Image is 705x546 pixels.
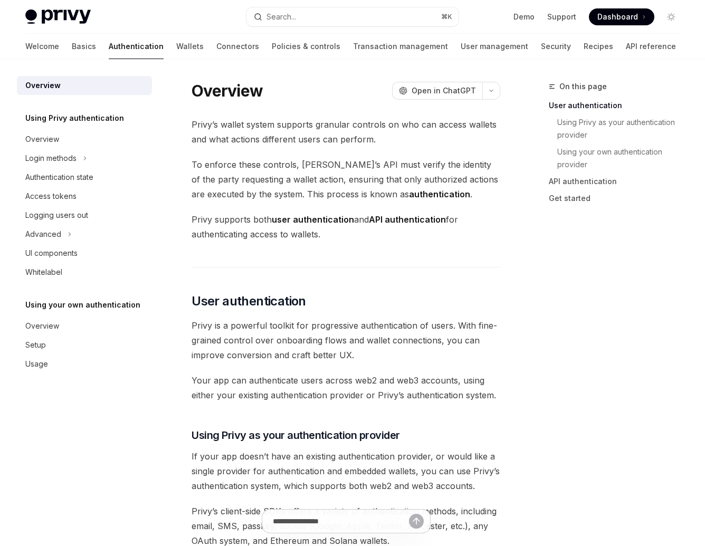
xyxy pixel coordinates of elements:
[549,114,688,143] a: Using Privy as your authentication provider
[17,206,152,225] a: Logging users out
[25,358,48,370] div: Usage
[17,244,152,263] a: UI components
[192,81,263,100] h1: Overview
[25,9,91,24] img: light logo
[441,13,452,21] span: ⌘ K
[192,449,500,493] span: If your app doesn’t have an existing authentication provider, or would like a single provider for...
[549,190,688,207] a: Get started
[17,355,152,373] a: Usage
[17,130,152,149] a: Overview
[409,189,470,199] strong: authentication
[246,7,459,26] button: Open search
[549,143,688,173] a: Using your own authentication provider
[266,11,296,23] div: Search...
[549,173,688,190] a: API authentication
[216,34,259,59] a: Connectors
[192,117,500,147] span: Privy’s wallet system supports granular controls on who can access wallets and what actions diffe...
[25,320,59,332] div: Overview
[192,212,500,242] span: Privy supports both and for authenticating access to wallets.
[25,152,77,165] div: Login methods
[663,8,680,25] button: Toggle dark mode
[109,34,164,59] a: Authentication
[392,82,482,100] button: Open in ChatGPT
[192,318,500,362] span: Privy is a powerful toolkit for progressive authentication of users. With fine-grained control ov...
[25,133,59,146] div: Overview
[584,34,613,59] a: Recipes
[25,266,62,279] div: Whitelabel
[72,34,96,59] a: Basics
[272,214,354,225] strong: user authentication
[549,97,688,114] a: User authentication
[409,514,424,529] button: Send message
[369,214,446,225] strong: API authentication
[461,34,528,59] a: User management
[597,12,638,22] span: Dashboard
[513,12,535,22] a: Demo
[25,171,93,184] div: Authentication state
[25,228,61,241] div: Advanced
[25,34,59,59] a: Welcome
[25,112,124,124] h5: Using Privy authentication
[17,336,152,355] a: Setup
[17,317,152,336] a: Overview
[25,339,46,351] div: Setup
[589,8,654,25] a: Dashboard
[541,34,571,59] a: Security
[17,263,152,282] a: Whitelabel
[176,34,204,59] a: Wallets
[17,76,152,95] a: Overview
[353,34,448,59] a: Transaction management
[626,34,676,59] a: API reference
[272,34,340,59] a: Policies & controls
[559,80,607,93] span: On this page
[17,225,152,244] button: Toggle Advanced section
[17,168,152,187] a: Authentication state
[192,293,306,310] span: User authentication
[192,373,500,403] span: Your app can authenticate users across web2 and web3 accounts, using either your existing authent...
[25,209,88,222] div: Logging users out
[17,187,152,206] a: Access tokens
[25,299,140,311] h5: Using your own authentication
[25,247,78,260] div: UI components
[192,428,400,443] span: Using Privy as your authentication provider
[273,510,409,533] input: Ask a question...
[25,190,77,203] div: Access tokens
[412,85,476,96] span: Open in ChatGPT
[17,149,152,168] button: Toggle Login methods section
[192,157,500,202] span: To enforce these controls, [PERSON_NAME]’s API must verify the identity of the party requesting a...
[25,79,61,92] div: Overview
[547,12,576,22] a: Support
